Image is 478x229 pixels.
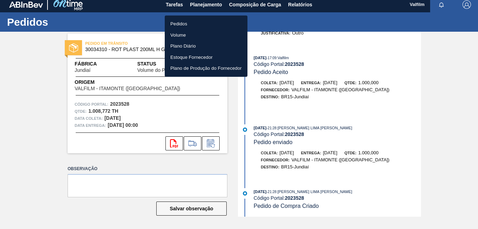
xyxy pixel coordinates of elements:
[165,41,247,52] a: Plano Diário
[165,63,247,74] a: Plano de Produção do Fornecedor
[165,30,247,41] a: Volume
[165,52,247,63] a: Estoque Fornecedor
[165,18,247,30] a: Pedidos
